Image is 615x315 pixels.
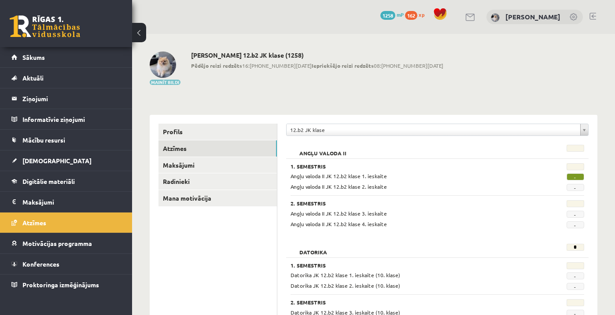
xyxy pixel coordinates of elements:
span: Aktuāli [22,74,44,82]
span: - [567,211,584,218]
button: Mainīt bildi [150,80,180,85]
h2: [PERSON_NAME] 12.b2 JK klase (1258) [191,51,443,59]
h3: 1. Semestris [291,262,533,268]
a: Proktoringa izmēģinājums [11,275,121,295]
a: Atzīmes [158,140,277,157]
span: 162 [405,11,417,20]
a: Maksājumi [158,157,277,173]
span: Angļu valoda II JK 12.b2 klase 4. ieskaite [291,220,387,227]
a: Digitālie materiāli [11,171,121,191]
span: Angļu valoda II JK 12.b2 klase 1. ieskaite [291,172,387,179]
a: Aktuāli [11,68,121,88]
b: Iepriekšējo reizi redzēts [312,62,374,69]
a: Motivācijas programma [11,233,121,253]
legend: Informatīvie ziņojumi [22,109,121,129]
legend: Maksājumi [22,192,121,212]
span: - [567,173,584,180]
a: Rīgas 1. Tālmācības vidusskola [10,15,80,37]
a: Konferences [11,254,121,274]
a: 162 xp [405,11,429,18]
a: Ziņojumi [11,88,121,109]
span: Datorika JK 12.b2 klase 2. ieskaite (10. klase) [291,282,400,289]
span: Datorika JK 12.b2 klase 1. ieskaite (10. klase) [291,271,400,278]
h3: 1. Semestris [291,163,533,169]
img: Emīlija Kajaka [491,13,500,22]
span: Angļu valoda II JK 12.b2 klase 3. ieskaite [291,210,387,217]
h2: Angļu valoda II [291,145,355,154]
span: Mācību resursi [22,136,65,144]
a: Informatīvie ziņojumi [11,109,121,129]
span: - [567,272,584,279]
span: xp [419,11,424,18]
span: mP [397,11,404,18]
a: Atzīmes [11,212,121,233]
span: Digitālie materiāli [22,177,75,185]
a: 1258 mP [380,11,404,18]
h2: Datorika [291,244,336,253]
span: Sākums [22,53,45,61]
a: 12.b2 JK klase [287,124,588,136]
h3: 2. Semestris [291,200,533,206]
legend: Ziņojumi [22,88,121,109]
img: Emīlija Kajaka [150,51,176,78]
a: [DEMOGRAPHIC_DATA] [11,150,121,171]
span: Konferences [22,260,59,268]
span: Motivācijas programma [22,239,92,247]
span: Atzīmes [22,219,46,227]
a: Sākums [11,47,121,67]
a: Profils [158,124,277,140]
span: 16:[PHONE_NUMBER][DATE] 08:[PHONE_NUMBER][DATE] [191,62,443,70]
a: Radinieki [158,173,277,190]
h3: 2. Semestris [291,299,533,305]
span: - [567,221,584,228]
span: - [567,184,584,191]
span: 1258 [380,11,395,20]
b: Pēdējo reizi redzēts [191,62,242,69]
span: Angļu valoda II JK 12.b2 klase 2. ieskaite [291,183,387,190]
span: Proktoringa izmēģinājums [22,281,99,289]
span: [DEMOGRAPHIC_DATA] [22,157,92,165]
a: Mācību resursi [11,130,121,150]
a: [PERSON_NAME] [505,12,560,21]
a: Maksājumi [11,192,121,212]
a: Mana motivācija [158,190,277,206]
span: - [567,283,584,290]
span: 12.b2 JK klase [290,124,577,136]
